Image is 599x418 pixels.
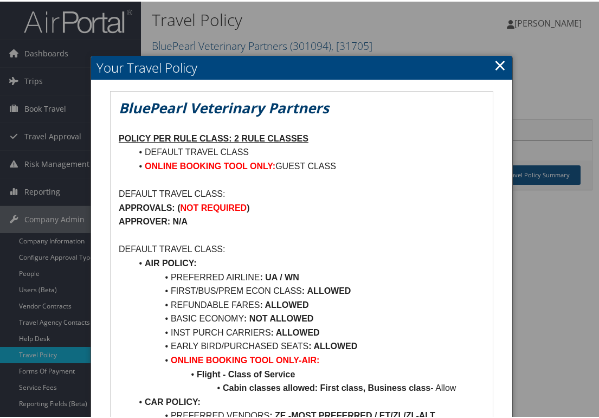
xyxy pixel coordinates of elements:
h2: Your Travel Policy [91,54,512,78]
li: DEFAULT TRAVEL CLASS [132,144,485,158]
u: POLICY PER RULE CLASS: 2 RULE CLASSES [119,132,308,142]
strong: ALLOWED [307,285,351,294]
li: BASIC ECONOMY [132,310,485,324]
strong: : ALLOWED [271,326,320,336]
em: BluePearl Veterinary Partners [119,97,329,116]
strong: CAR POLICY: [145,396,201,405]
p: DEFAULT TRAVEL CLASS: [119,185,485,200]
strong: ) [247,202,249,211]
strong: NOT REQUIRED [180,202,247,211]
strong: Cabin classes allowed: First class, Business class [223,382,430,391]
p: DEFAULT TRAVEL CLASS: [119,241,485,255]
strong: : ALLOWED [260,299,308,308]
strong: ONLINE BOOKING TOOL ONLY-AIR: [171,354,319,363]
strong: ONLINE BOOKING TOOL ONLY: [145,160,275,169]
li: REFUNDABLE FARES [132,297,485,311]
strong: ( [177,202,180,211]
li: EARLY BIRD/PURCHASED SEATS [132,338,485,352]
a: Close [494,53,506,74]
strong: APPROVALS: [119,202,175,211]
strong: : UA / WN [260,271,299,280]
strong: APPROVER: N/A [119,215,188,224]
li: GUEST CLASS [132,158,485,172]
li: - Allow [132,380,485,394]
strong: : NOT ALLOWED [244,312,313,321]
li: INST PURCH CARRIERS [132,324,485,338]
li: FIRST/BUS/PREM ECON CLASS [132,282,485,297]
li: PREFERRED AIRLINE [132,269,485,283]
strong: Flight - Class of Service [197,368,295,377]
strong: : [302,285,305,294]
strong: AIR POLICY: [145,257,197,266]
strong: : ALLOWED [308,340,357,349]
